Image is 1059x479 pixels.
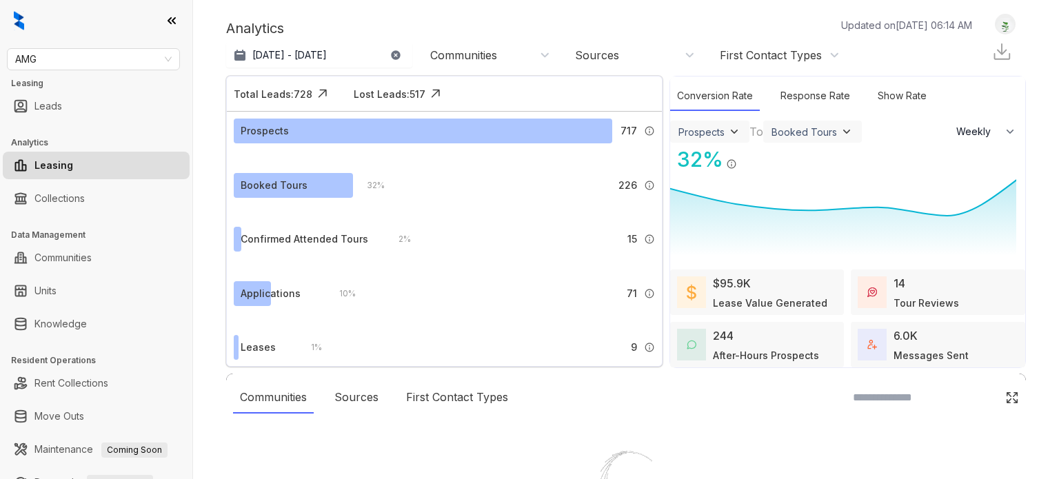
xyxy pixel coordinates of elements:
[894,348,969,363] div: Messages Sent
[3,402,190,430] li: Move Outs
[627,286,637,301] span: 71
[713,275,751,292] div: $95.9K
[34,185,85,212] a: Collections
[226,43,412,68] button: [DATE] - [DATE]
[894,296,959,310] div: Tour Reviews
[385,232,411,247] div: 2 %
[233,382,314,414] div: Communities
[3,310,190,338] li: Knowledge
[771,126,837,138] div: Booked Tours
[34,277,57,305] a: Units
[34,92,62,120] a: Leads
[867,340,877,349] img: TotalFum
[241,232,368,247] div: Confirmed Attended Tours
[948,119,1025,144] button: Weekly
[713,348,819,363] div: After-Hours Prospects
[353,178,385,193] div: 32 %
[34,310,87,338] a: Knowledge
[430,48,497,63] div: Communities
[297,340,322,355] div: 1 %
[226,18,284,39] p: Analytics
[871,81,934,111] div: Show Rate
[727,125,741,139] img: ViewFilterArrow
[894,275,905,292] div: 14
[687,340,696,350] img: AfterHoursConversations
[14,11,24,30] img: logo
[720,48,822,63] div: First Contact Types
[399,382,515,414] div: First Contact Types
[252,48,327,62] p: [DATE] - [DATE]
[3,277,190,305] li: Units
[34,402,84,430] a: Move Outs
[737,146,758,167] img: Click Icon
[575,48,619,63] div: Sources
[3,152,190,179] li: Leasing
[234,87,312,101] div: Total Leads: 728
[354,87,425,101] div: Lost Leads: 517
[631,340,637,355] span: 9
[3,92,190,120] li: Leads
[867,287,877,297] img: TourReviews
[841,18,972,32] p: Updated on [DATE] 06:14 AM
[644,180,655,191] img: Info
[894,327,918,344] div: 6.0K
[774,81,857,111] div: Response Rate
[621,123,637,139] span: 717
[101,442,168,458] span: Coming Soon
[618,178,637,193] span: 226
[840,125,854,139] img: ViewFilterArrow
[749,123,763,140] div: To
[3,244,190,272] li: Communities
[956,125,998,139] span: Weekly
[312,83,333,104] img: Click Icon
[327,382,385,414] div: Sources
[644,234,655,245] img: Info
[3,185,190,212] li: Collections
[425,83,446,104] img: Click Icon
[11,229,192,241] h3: Data Management
[726,159,737,170] img: Info
[34,244,92,272] a: Communities
[34,152,73,179] a: Leasing
[687,284,696,300] img: LeaseValue
[11,77,192,90] h3: Leasing
[678,126,725,138] div: Prospects
[713,296,827,310] div: Lease Value Generated
[627,232,637,247] span: 15
[991,41,1012,62] img: Download
[11,354,192,367] h3: Resident Operations
[976,391,988,403] img: SearchIcon
[241,178,307,193] div: Booked Tours
[3,436,190,463] li: Maintenance
[644,342,655,353] img: Info
[1005,391,1019,405] img: Click Icon
[241,286,301,301] div: Applications
[670,144,723,175] div: 32 %
[644,288,655,299] img: Info
[670,81,760,111] div: Conversion Rate
[34,369,108,397] a: Rent Collections
[241,340,276,355] div: Leases
[11,136,192,149] h3: Analytics
[3,369,190,397] li: Rent Collections
[241,123,289,139] div: Prospects
[325,286,356,301] div: 10 %
[713,327,734,344] div: 244
[644,125,655,136] img: Info
[15,49,172,70] span: AMG
[996,17,1015,32] img: UserAvatar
